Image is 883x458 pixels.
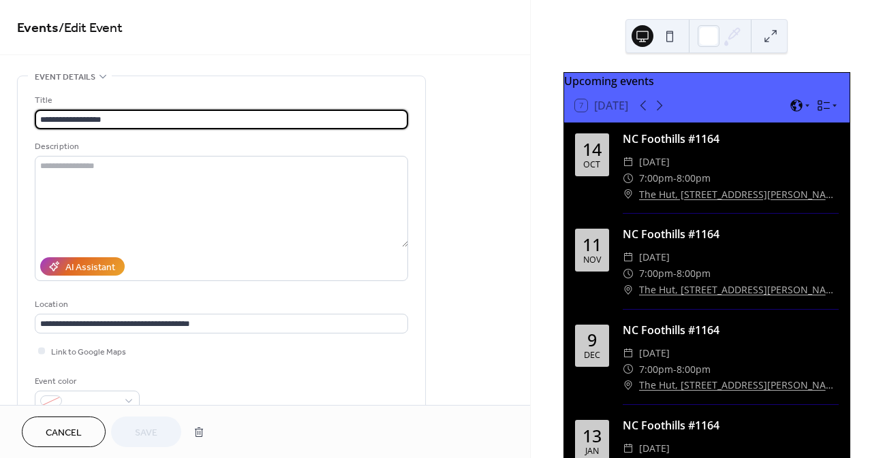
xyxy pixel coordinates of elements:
[639,249,670,265] span: [DATE]
[17,15,59,42] a: Events
[623,265,634,282] div: ​
[51,345,126,359] span: Link to Google Maps
[40,257,125,276] button: AI Assistant
[677,361,711,378] span: 8:00pm
[35,70,95,84] span: Event details
[583,256,601,265] div: Nov
[623,417,839,434] div: NC Foothills #1164
[623,226,839,242] div: NC Foothills #1164
[623,170,634,186] div: ​
[623,249,634,265] div: ​
[623,154,634,170] div: ​
[673,170,677,186] span: -
[583,236,602,253] div: 11
[639,361,673,378] span: 7:00pm
[623,440,634,457] div: ​
[583,427,602,444] div: 13
[623,361,634,378] div: ​
[623,377,634,393] div: ​
[22,416,106,447] button: Cancel
[639,265,673,282] span: 7:00pm
[639,170,673,186] span: 7:00pm
[677,265,711,282] span: 8:00pm
[623,345,634,361] div: ​
[65,261,115,275] div: AI Assistant
[35,374,137,389] div: Event color
[583,141,602,158] div: 14
[623,186,634,203] div: ​
[584,351,600,360] div: Dec
[639,154,670,170] span: [DATE]
[673,361,677,378] span: -
[639,186,839,203] a: The Hut, [STREET_ADDRESS][PERSON_NAME]
[564,73,850,89] div: Upcoming events
[639,345,670,361] span: [DATE]
[673,265,677,282] span: -
[639,377,839,393] a: The Hut, [STREET_ADDRESS][PERSON_NAME]
[35,297,405,312] div: Location
[623,322,839,338] div: NC Foothills #1164
[585,447,599,456] div: Jan
[639,282,839,298] a: The Hut, [STREET_ADDRESS][PERSON_NAME]
[677,170,711,186] span: 8:00pm
[35,140,405,154] div: Description
[46,426,82,440] span: Cancel
[639,440,670,457] span: [DATE]
[623,131,839,147] div: NC Foothills #1164
[35,93,405,108] div: Title
[623,282,634,298] div: ​
[587,331,597,348] div: 9
[59,15,123,42] span: / Edit Event
[583,161,600,169] div: Oct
